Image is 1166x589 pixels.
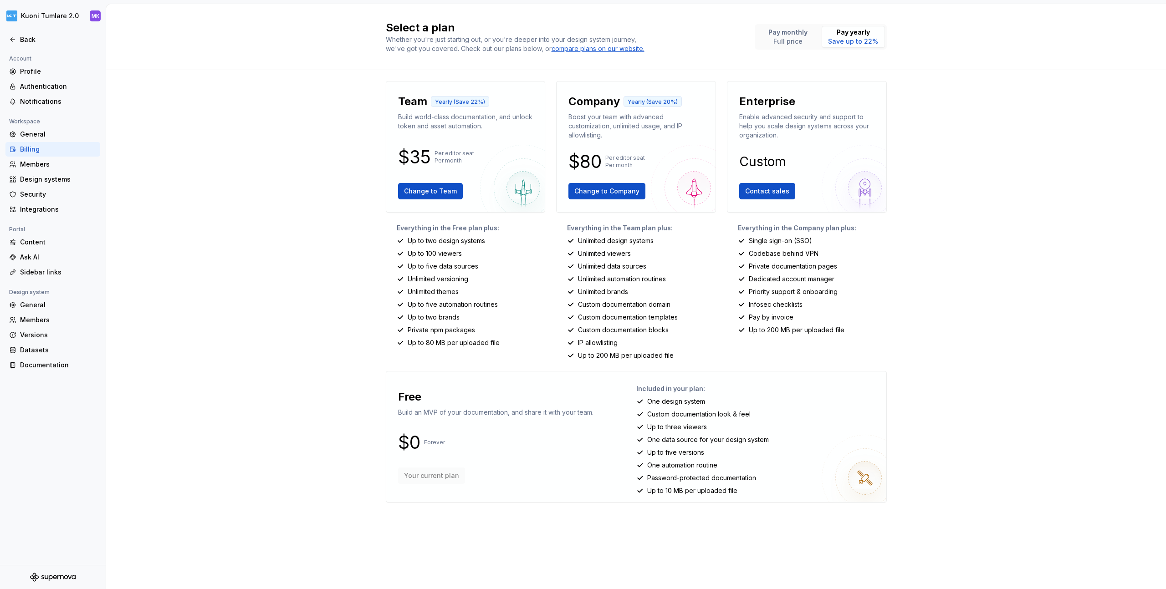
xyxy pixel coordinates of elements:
[567,223,716,233] p: Everything in the Team plan plus:
[768,28,808,37] p: Pay monthly
[20,145,97,154] div: Billing
[647,435,769,444] p: One data source for your design system
[397,223,546,233] p: Everything in the Free plan plus:
[5,187,100,202] a: Security
[578,300,670,309] p: Custom documentation domain
[739,94,795,109] p: Enterprise
[408,287,459,296] p: Unlimited themes
[435,98,485,106] p: Yearly (Save 22%)
[568,94,620,109] p: Company
[647,461,717,470] p: One automation routine
[386,20,744,35] h2: Select a plan
[749,236,812,245] p: Single sign-on (SSO)
[749,300,803,309] p: Infosec checklists
[20,82,97,91] div: Authentication
[20,345,97,355] div: Datasets
[647,448,704,457] p: Up to five versions
[749,325,844,335] p: Up to 200 MB per uploaded file
[5,343,100,357] a: Datasets
[20,35,97,44] div: Back
[739,183,795,199] button: Contact sales
[398,152,431,162] p: $35
[5,224,29,235] div: Portal
[574,187,639,196] span: Change to Company
[5,127,100,142] a: General
[578,351,674,360] p: Up to 200 MB per uploaded file
[568,183,645,199] button: Change to Company
[5,250,100,264] a: Ask AI
[647,486,737,495] p: Up to 10 MB per uploaded file
[408,274,468,284] p: Unlimited versioning
[5,32,100,47] a: Back
[20,238,97,247] div: Content
[749,287,838,296] p: Priority support & onboarding
[552,44,644,53] a: compare plans on our website.
[739,112,874,140] p: Enable advanced security and support to help you scale design systems across your organization.
[749,249,818,258] p: Codebase behind VPN
[5,287,53,298] div: Design system
[20,130,97,139] div: General
[738,223,887,233] p: Everything in the Company plan plus:
[6,10,17,21] img: dee6e31e-e192-4f70-8333-ba8f88832f05.png
[768,37,808,46] p: Full price
[21,11,79,20] div: Kuoni Tumlare 2.0
[5,172,100,187] a: Design systems
[5,313,100,327] a: Members
[757,26,820,48] button: Pay monthlyFull price
[578,236,654,245] p: Unlimited design systems
[5,116,44,127] div: Workspace
[828,37,878,46] p: Save up to 22%
[739,156,786,167] p: Custom
[398,437,420,448] p: $0
[578,249,631,258] p: Unlimited viewers
[636,384,879,393] p: Included in your plan:
[20,97,97,106] div: Notifications
[647,397,705,406] p: One design system
[408,313,460,322] p: Up to two brands
[435,150,474,164] p: Per editor seat Per month
[404,187,457,196] span: Change to Team
[647,410,751,419] p: Custom documentation look & feel
[5,328,100,342] a: Versions
[20,330,97,340] div: Versions
[578,274,666,284] p: Unlimited automation routines
[5,94,100,109] a: Notifications
[408,338,500,347] p: Up to 80 MB per uploaded file
[408,300,498,309] p: Up to five automation routines
[647,422,707,432] p: Up to three viewers
[578,325,669,335] p: Custom documentation blocks
[828,28,878,37] p: Pay yearly
[647,473,756,482] p: Password-protected documentation
[605,154,645,169] p: Per editor seat Per month
[5,358,100,372] a: Documentation
[20,67,97,76] div: Profile
[5,202,100,217] a: Integrations
[2,6,104,26] button: Kuoni Tumlare 2.0MK
[628,98,678,106] p: Yearly (Save 20%)
[568,112,704,140] p: Boost your team with advanced customization, unlimited usage, and IP allowlisting.
[5,235,100,249] a: Content
[20,160,97,169] div: Members
[398,112,533,131] p: Build world-class documentation, and unlock token and asset automation.
[20,268,97,277] div: Sidebar links
[749,274,834,284] p: Dedicated account manager
[5,298,100,312] a: General
[578,313,678,322] p: Custom documentation templates
[398,408,593,417] p: Build an MVP of your documentation, and share it with your team.
[5,53,35,64] div: Account
[749,262,837,271] p: Private documentation pages
[92,12,99,20] div: MK
[5,79,100,94] a: Authentication
[30,573,76,582] svg: Supernova Logo
[822,26,885,48] button: Pay yearlySave up to 22%
[20,205,97,214] div: Integrations
[408,262,478,271] p: Up to five data sources
[386,35,650,53] div: Whether you're just starting out, or you're deeper into your design system journey, we've got you...
[20,300,97,310] div: General
[20,190,97,199] div: Security
[20,175,97,184] div: Design systems
[578,262,646,271] p: Unlimited data sources
[749,313,793,322] p: Pay by invoice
